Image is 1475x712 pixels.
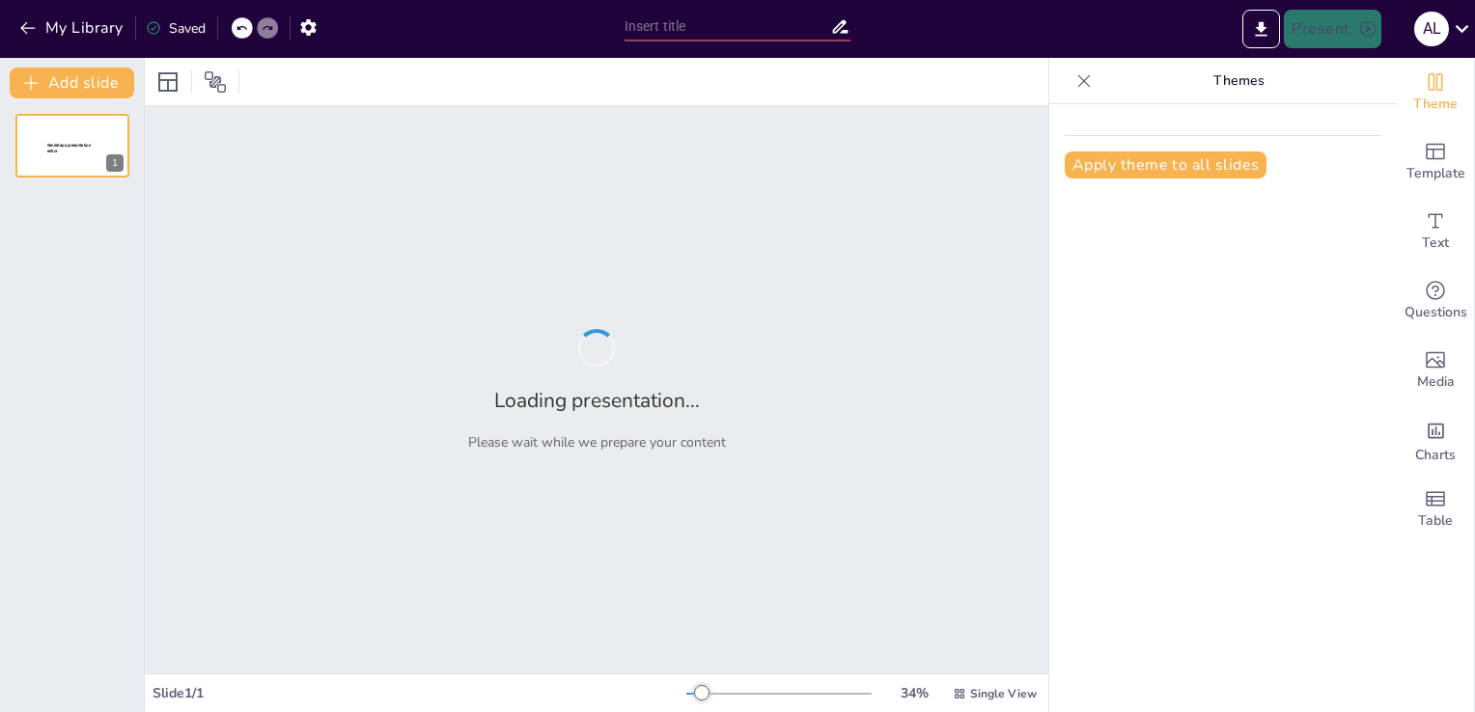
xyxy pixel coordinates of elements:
div: Add ready made slides [1397,127,1474,197]
div: Add images, graphics, shapes or video [1397,336,1474,405]
span: Questions [1405,302,1467,323]
span: Text [1422,233,1449,254]
button: Apply theme to all slides [1065,151,1266,178]
div: Get real-time input from your audience [1397,266,1474,336]
div: Saved [146,19,206,38]
div: A L [1414,12,1449,46]
div: Add a table [1397,475,1474,544]
p: Please wait while we prepare your content [468,433,726,452]
button: Export to PowerPoint [1242,10,1280,48]
span: Table [1418,510,1453,532]
button: Add slide [10,68,134,98]
span: Sendsteps presentation editor [47,143,91,153]
button: A L [1414,10,1449,48]
div: Add text boxes [1397,197,1474,266]
button: Present [1284,10,1380,48]
button: My Library [14,13,131,43]
input: Insert title [625,13,831,41]
p: Themes [1099,58,1378,104]
div: 1 [106,154,124,172]
div: Layout [153,67,183,97]
span: Charts [1415,445,1456,466]
span: Single View [970,686,1037,701]
div: Add charts and graphs [1397,405,1474,475]
div: Slide 1 / 1 [153,684,686,702]
span: Media [1417,371,1455,393]
span: Theme [1413,94,1458,115]
span: Template [1406,163,1465,184]
h2: Loading presentation... [494,387,700,414]
div: 1 [15,114,129,178]
div: Change the overall theme [1397,58,1474,127]
div: 34 % [891,684,937,702]
span: Position [204,70,227,94]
